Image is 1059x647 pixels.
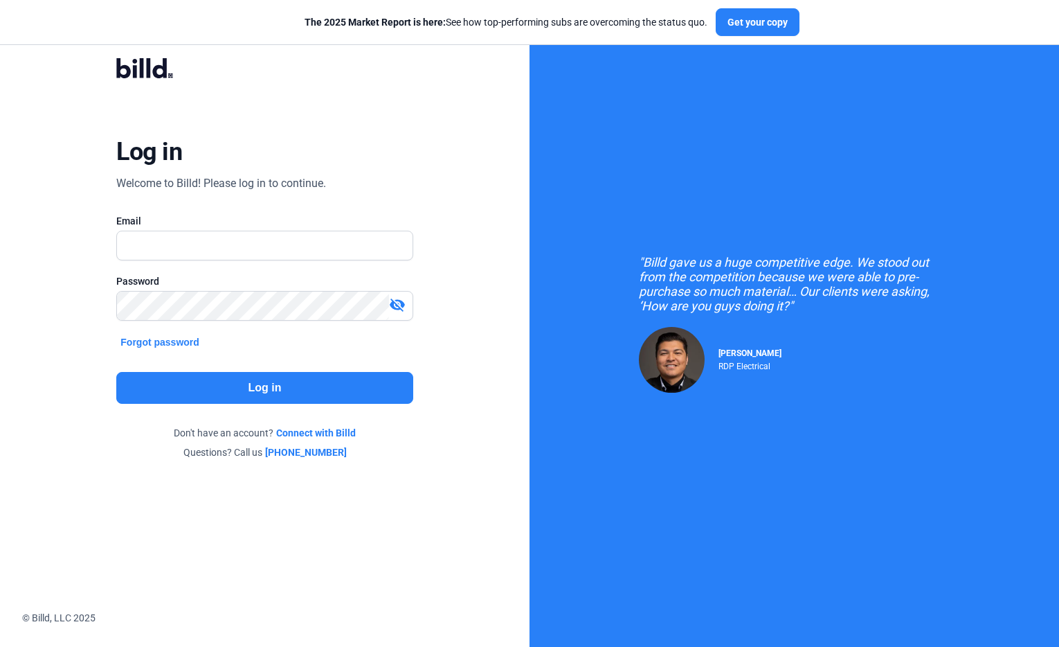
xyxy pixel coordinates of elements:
div: RDP Electrical [718,358,781,371]
button: Log in [116,372,413,404]
div: Don't have an account? [116,426,413,440]
div: Password [116,274,413,288]
a: Connect with Billd [276,426,356,440]
span: [PERSON_NAME] [718,348,781,358]
mat-icon: visibility_off [389,296,406,313]
a: [PHONE_NUMBER] [265,445,347,459]
div: Email [116,214,413,228]
div: Welcome to Billd! Please log in to continue. [116,175,326,192]
div: See how top-performing subs are overcoming the status quo. [305,15,707,29]
button: Get your copy [716,8,799,36]
span: The 2025 Market Report is here: [305,17,446,28]
div: Log in [116,136,182,167]
div: "Billd gave us a huge competitive edge. We stood out from the competition because we were able to... [639,255,950,313]
button: Forgot password [116,335,203,350]
img: Raul Pacheco [639,327,705,393]
div: Questions? Call us [116,445,413,459]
